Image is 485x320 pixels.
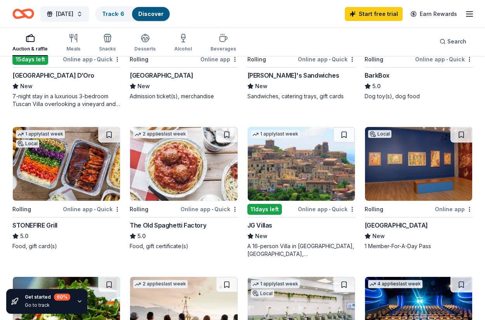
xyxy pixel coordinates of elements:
[248,127,355,201] img: Image for JG Villas
[446,56,448,63] span: •
[16,130,65,138] div: 1 apply last week
[56,9,73,19] span: [DATE]
[133,130,188,138] div: 2 applies last week
[247,204,282,215] div: 11 days left
[94,206,96,212] span: •
[372,82,381,91] span: 5.0
[345,7,403,21] a: Start free trial
[368,130,391,138] div: Local
[40,6,89,22] button: [DATE]
[247,55,266,64] div: Rolling
[174,30,192,56] button: Alcohol
[247,71,339,80] div: [PERSON_NAME]'s Sandwiches
[12,54,48,65] div: 15 days left
[137,231,146,241] span: 5.0
[251,280,300,288] div: 1 apply last week
[329,206,330,212] span: •
[12,127,120,250] a: Image for STONEFIRE Grill1 applylast weekLocalRollingOnline app•QuickSTONEFIRE Grill5.0Food, gift...
[247,242,355,258] div: A 16-person Villa in [GEOGRAPHIC_DATA], [GEOGRAPHIC_DATA], [GEOGRAPHIC_DATA] for 7days/6nights (R...
[130,71,193,80] div: [GEOGRAPHIC_DATA]
[133,280,188,288] div: 2 applies last week
[247,92,355,100] div: Sandwiches, catering trays, gift cards
[247,221,272,230] div: JG Villas
[12,5,34,23] a: Home
[251,290,274,297] div: Local
[255,82,268,91] span: New
[365,92,473,100] div: Dog toy(s), dog food
[365,127,473,250] a: Image for Skirball Cultural CenterLocalRollingOnline app[GEOGRAPHIC_DATA]New1 Member-For-A-Day Pass
[20,82,33,91] span: New
[435,204,473,214] div: Online app
[66,30,80,56] button: Meals
[12,30,48,56] button: Auction & raffle
[12,242,120,250] div: Food, gift card(s)
[251,130,300,138] div: 1 apply last week
[63,204,120,214] div: Online app Quick
[365,242,473,250] div: 1 Member-For-A-Day Pass
[130,242,238,250] div: Food, gift certificate(s)
[12,71,94,80] div: [GEOGRAPHIC_DATA] D’Oro
[447,37,466,46] span: Search
[372,231,385,241] span: New
[20,231,28,241] span: 5.0
[130,221,206,230] div: The Old Spaghetti Factory
[12,221,57,230] div: STONEFIRE Grill
[25,294,70,301] div: Get started
[298,54,355,64] div: Online app Quick
[210,30,236,56] button: Beverages
[415,54,473,64] div: Online app Quick
[54,294,70,301] div: 60 %
[130,127,237,201] img: Image for The Old Spaghetti Factory
[365,127,472,201] img: Image for Skirball Cultural Center
[181,204,238,214] div: Online app Quick
[329,56,330,63] span: •
[365,55,383,64] div: Rolling
[13,127,120,201] img: Image for STONEFIRE Grill
[365,205,383,214] div: Rolling
[66,46,80,52] div: Meals
[212,206,213,212] span: •
[102,10,124,17] a: Track· 6
[134,30,156,56] button: Desserts
[130,55,148,64] div: Rolling
[63,54,120,64] div: Online app Quick
[130,205,148,214] div: Rolling
[433,34,473,49] button: Search
[25,302,70,308] div: Go to track
[12,92,120,108] div: 7-night stay in a luxurious 3-bedroom Tuscan Villa overlooking a vineyard and the ancient walled ...
[94,56,96,63] span: •
[134,46,156,52] div: Desserts
[255,231,268,241] span: New
[368,280,422,288] div: 4 applies last week
[137,82,150,91] span: New
[99,46,116,52] div: Snacks
[12,205,31,214] div: Rolling
[406,7,462,21] a: Earn Rewards
[200,54,238,64] div: Online app
[247,127,355,258] a: Image for JG Villas1 applylast week11days leftOnline app•QuickJG VillasNewA 16-person Villa in [G...
[16,140,39,148] div: Local
[210,46,236,52] div: Beverages
[365,71,389,80] div: BarkBox
[99,30,116,56] button: Snacks
[95,6,170,22] button: Track· 6Discover
[138,10,163,17] a: Discover
[130,127,238,250] a: Image for The Old Spaghetti Factory2 applieslast weekRollingOnline app•QuickThe Old Spaghetti Fac...
[365,221,428,230] div: [GEOGRAPHIC_DATA]
[174,46,192,52] div: Alcohol
[12,46,48,52] div: Auction & raffle
[298,204,355,214] div: Online app Quick
[130,92,238,100] div: Admission ticket(s), merchandise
